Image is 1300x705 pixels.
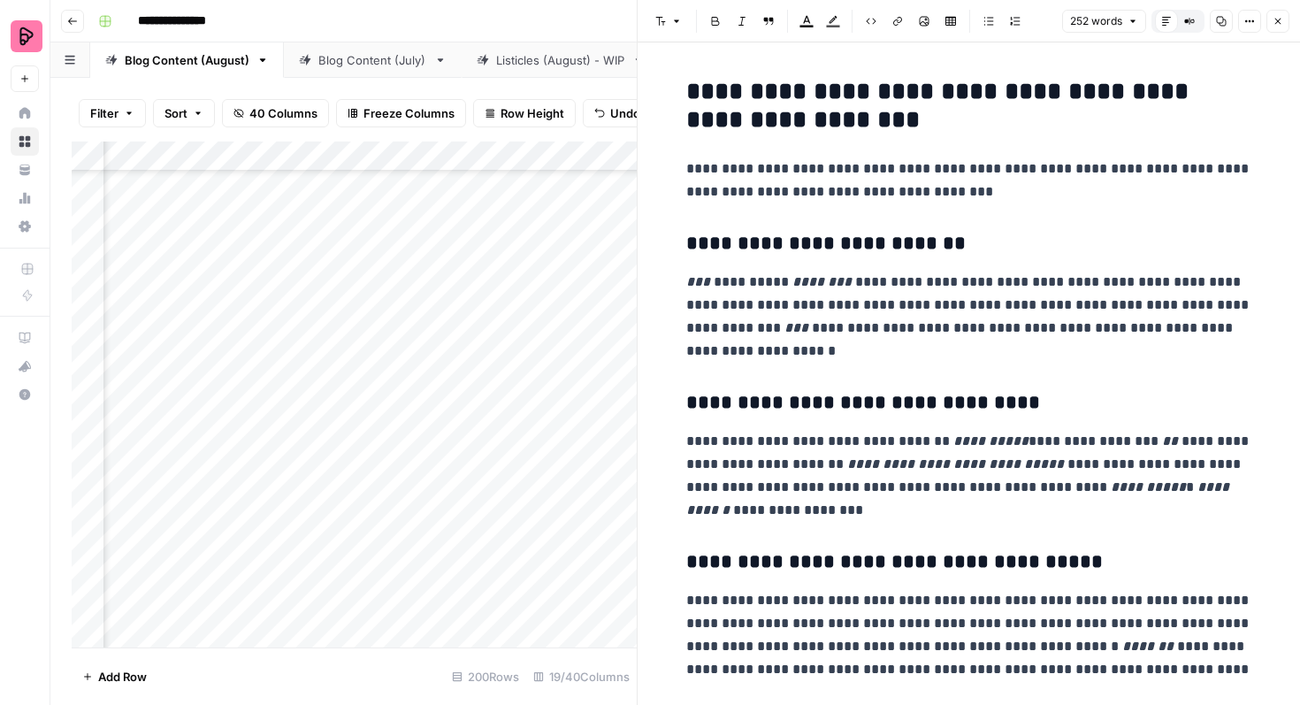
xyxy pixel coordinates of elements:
a: Listicles (August) - WIP [462,42,660,78]
button: What's new? [11,352,39,380]
button: Add Row [72,663,157,691]
div: Blog Content (July) [318,51,427,69]
button: Workspace: Preply [11,14,39,58]
a: Home [11,99,39,127]
span: Add Row [98,668,147,686]
button: Undo [583,99,652,127]
div: 200 Rows [445,663,526,691]
a: Usage [11,184,39,212]
div: 19/40 Columns [526,663,637,691]
span: Freeze Columns [363,104,455,122]
button: Freeze Columns [336,99,466,127]
div: Listicles (August) - WIP [496,51,625,69]
span: 252 words [1070,13,1122,29]
button: Help + Support [11,380,39,409]
span: Sort [164,104,187,122]
span: Filter [90,104,119,122]
button: Filter [79,99,146,127]
img: Preply Logo [11,20,42,52]
span: 40 Columns [249,104,317,122]
button: Sort [153,99,215,127]
a: AirOps Academy [11,324,39,352]
a: Your Data [11,156,39,184]
a: Browse [11,127,39,156]
span: Undo [610,104,640,122]
button: 252 words [1062,10,1146,33]
button: 40 Columns [222,99,329,127]
span: Row Height [501,104,564,122]
a: Blog Content (July) [284,42,462,78]
a: Blog Content (August) [90,42,284,78]
button: Row Height [473,99,576,127]
div: What's new? [11,353,38,379]
a: Settings [11,212,39,241]
div: Blog Content (August) [125,51,249,69]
